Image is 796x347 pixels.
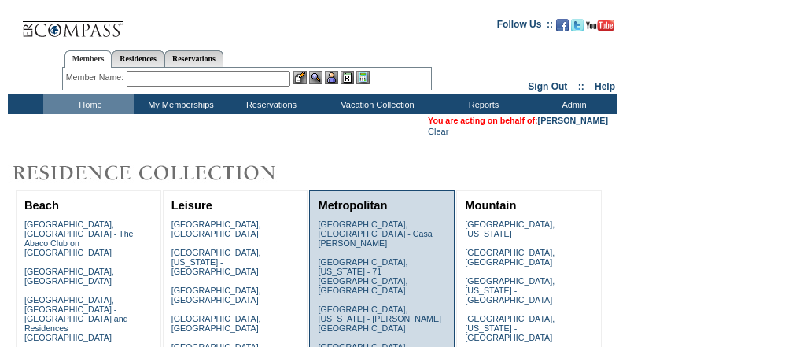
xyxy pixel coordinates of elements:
img: b_calculator.gif [356,71,370,84]
td: Vacation Collection [315,94,437,114]
img: b_edit.gif [293,71,307,84]
td: Reservations [224,94,315,114]
a: [GEOGRAPHIC_DATA], [GEOGRAPHIC_DATA] [465,248,555,267]
td: My Memberships [134,94,224,114]
img: Follow us on Twitter [571,19,584,31]
img: Subscribe to our YouTube Channel [586,20,614,31]
a: [GEOGRAPHIC_DATA], [US_STATE] - 71 [GEOGRAPHIC_DATA], [GEOGRAPHIC_DATA] [318,257,407,295]
a: [GEOGRAPHIC_DATA], [US_STATE] - [GEOGRAPHIC_DATA] [465,276,555,305]
a: Leisure [171,199,212,212]
img: Reservations [341,71,354,84]
a: Beach [24,199,59,212]
a: [GEOGRAPHIC_DATA], [GEOGRAPHIC_DATA] - Casa [PERSON_NAME] [318,220,432,248]
a: Metropolitan [318,199,387,212]
img: Become our fan on Facebook [556,19,569,31]
a: Follow us on Twitter [571,24,584,33]
a: [GEOGRAPHIC_DATA], [GEOGRAPHIC_DATA] - The Abaco Club on [GEOGRAPHIC_DATA] [24,220,134,257]
span: :: [578,81,584,92]
a: Sign Out [528,81,567,92]
td: Admin [527,94,617,114]
a: [GEOGRAPHIC_DATA], [US_STATE] - [PERSON_NAME][GEOGRAPHIC_DATA] [318,305,441,333]
a: [GEOGRAPHIC_DATA], [GEOGRAPHIC_DATA] [171,314,261,333]
a: Help [595,81,615,92]
img: Destinations by Exclusive Resorts [8,157,315,189]
a: Become our fan on Facebook [556,24,569,33]
td: Reports [437,94,527,114]
a: Mountain [465,199,516,212]
a: [PERSON_NAME] [538,116,608,125]
a: [GEOGRAPHIC_DATA], [US_STATE] - [GEOGRAPHIC_DATA] [171,248,261,276]
img: Impersonate [325,71,338,84]
div: Member Name: [66,71,127,84]
a: [GEOGRAPHIC_DATA], [GEOGRAPHIC_DATA] [24,267,114,286]
a: Reservations [164,50,223,67]
a: [GEOGRAPHIC_DATA], [GEOGRAPHIC_DATA] [171,220,261,238]
span: You are acting on behalf of: [428,116,608,125]
td: Home [43,94,134,114]
a: [GEOGRAPHIC_DATA], [US_STATE] - [GEOGRAPHIC_DATA] [465,314,555,342]
a: Subscribe to our YouTube Channel [586,24,614,33]
a: [GEOGRAPHIC_DATA], [GEOGRAPHIC_DATA] - [GEOGRAPHIC_DATA] and Residences [GEOGRAPHIC_DATA] [24,295,128,342]
td: Follow Us :: [497,17,553,36]
a: [GEOGRAPHIC_DATA], [US_STATE] [465,220,555,238]
a: [GEOGRAPHIC_DATA], [GEOGRAPHIC_DATA] [171,286,261,305]
a: Residences [112,50,164,67]
a: Clear [428,127,448,136]
a: Members [64,50,112,68]
img: View [309,71,322,84]
img: Compass Home [21,8,123,40]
